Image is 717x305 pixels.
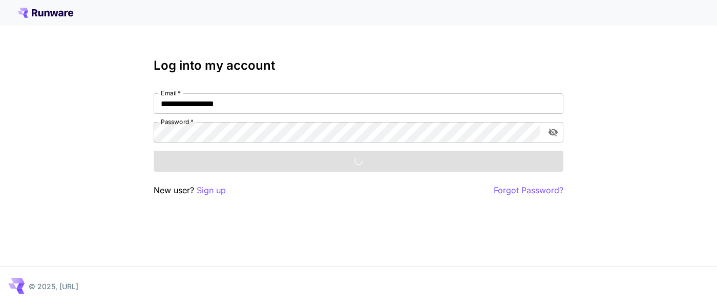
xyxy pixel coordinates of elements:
[161,117,194,126] label: Password
[197,184,226,197] button: Sign up
[494,184,563,197] button: Forgot Password?
[154,184,226,197] p: New user?
[154,58,563,73] h3: Log into my account
[161,89,181,97] label: Email
[544,123,562,141] button: toggle password visibility
[29,281,78,292] p: © 2025, [URL]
